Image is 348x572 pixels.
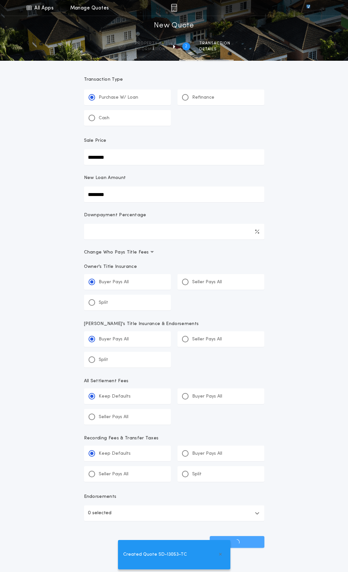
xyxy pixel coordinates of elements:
[99,115,109,122] p: Cash
[199,47,230,52] span: details
[84,224,264,239] input: Downpayment Percentage
[192,336,222,343] p: Seller Pays All
[84,187,264,202] input: New Loan Amount
[84,378,264,384] p: All Settlement Fees
[84,76,264,83] p: Transaction Type
[99,94,138,101] p: Purchase W/ Loan
[99,279,129,286] p: Buyer Pays All
[99,450,131,457] p: Keep Defaults
[99,336,129,343] p: Buyer Pays All
[84,249,264,256] button: Change Who Pays Title Fees
[84,175,126,181] p: New Loan Amount
[135,41,165,46] span: Property
[84,149,264,165] input: Sale Price
[199,41,230,46] span: Transaction
[84,435,264,442] p: Recording Fees & Transfer Taxes
[154,21,194,31] h1: New Quote
[123,551,187,558] span: Created Quote SD-13053-TC
[84,249,154,256] span: Change Who Pays Title Fees
[99,300,108,306] p: Split
[192,94,214,101] p: Refinance
[84,321,264,327] p: [PERSON_NAME]'s Title Insurance & Endorsements
[84,138,107,144] p: Sale Price
[171,4,177,12] img: img
[99,393,131,400] p: Keep Defaults
[99,471,128,478] p: Seller Pays All
[192,393,222,400] p: Buyer Pays All
[192,450,222,457] p: Buyer Pays All
[84,505,264,521] button: 0 selected
[84,494,264,500] p: Endorsements
[99,357,108,363] p: Split
[185,44,187,49] h2: 2
[192,279,222,286] p: Seller Pays All
[84,264,264,270] p: Owner's Title Insurance
[135,47,165,52] span: information
[88,509,111,517] p: 0 selected
[99,414,128,420] p: Seller Pays All
[84,212,146,219] p: Downpayment Percentage
[192,471,202,478] p: Split
[294,5,322,11] img: vs-icon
